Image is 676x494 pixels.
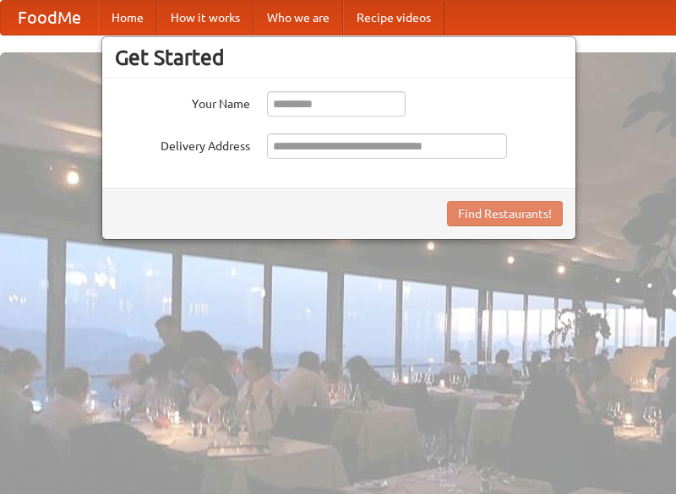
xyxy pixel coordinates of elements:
a: Recipe videos [343,1,444,35]
h3: Get Started [115,45,563,70]
a: FoodMe [1,1,98,35]
a: How it works [157,1,253,35]
a: Who we are [253,1,343,35]
a: Home [98,1,157,35]
label: Your Name [115,91,250,112]
label: Delivery Address [115,133,250,155]
button: Find Restaurants! [447,201,563,226]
